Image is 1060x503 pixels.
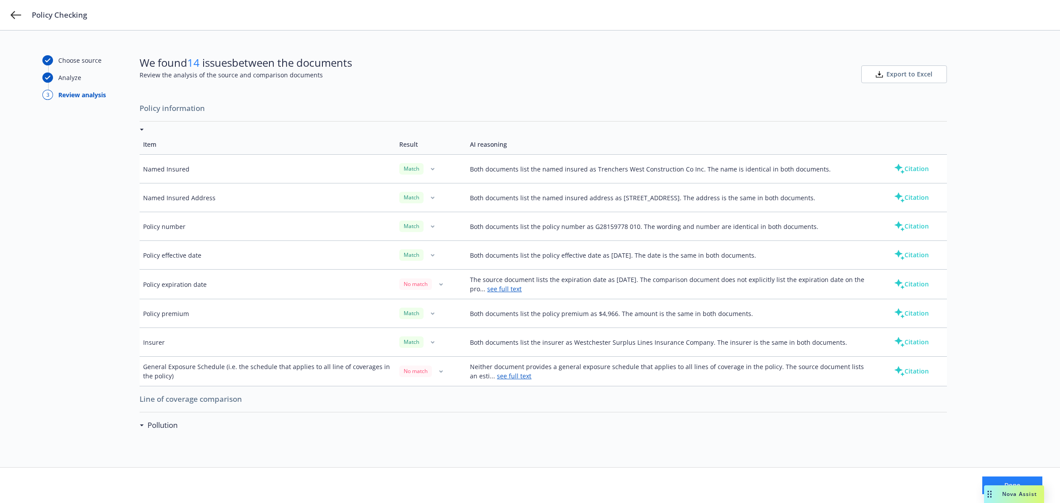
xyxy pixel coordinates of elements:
span: We found issues between the documents [140,55,352,70]
td: The source document lists the expiration date as [DATE]. The comparison document does not explici... [466,270,876,299]
button: Done [982,476,1042,494]
div: 3 [42,90,53,100]
td: Limits [140,435,394,455]
div: Match [399,221,424,232]
span: Export to Excel [886,70,932,79]
h3: Pollution [148,419,178,431]
td: Both documents list the policy number as G28159778 010. The wording and number are identical in b... [466,212,876,241]
td: Policy number [140,212,396,241]
td: Named Insured [140,155,396,183]
button: Citation [880,305,943,322]
span: Policy Checking [32,10,87,20]
div: Drag to move [984,485,995,503]
span: Policy information [140,99,947,118]
button: Nova Assist [984,485,1044,503]
div: Match [399,192,424,203]
span: Nova Assist [1002,490,1037,498]
div: Match [399,336,424,347]
td: Item [140,134,396,155]
td: Neither document provides a general exposure schedule that applies to all lines of coverage in th... [466,357,876,386]
td: Policy effective date [140,241,396,270]
a: see full text [497,372,531,380]
td: Policy expiration date [140,270,396,299]
div: No match [399,366,432,377]
span: Review the analysis of the source and comparison documents [140,70,352,80]
button: Citation [880,362,943,380]
button: Citation [880,160,943,178]
div: Match [399,249,424,260]
td: Both documents list the insurer as Westchester Surplus Lines Insurance Company. The insurer is th... [466,328,876,357]
td: Insurer [140,328,396,357]
button: Citation [880,333,943,351]
div: Choose source [58,56,102,65]
span: 14 [187,55,200,70]
td: Result [394,435,465,455]
td: AI reasoning [466,134,876,155]
td: Both documents list the policy effective date as [DATE]. The date is the same in both documents. [466,241,876,270]
div: Analyze [58,73,81,82]
span: Done [1004,481,1020,489]
div: Pollution [140,419,178,431]
td: General Exposure Schedule (i.e. the schedule that applies to all line of coverages in the policy) [140,357,396,386]
button: Citation [880,189,943,206]
td: Both documents list the policy premium as $4,966. The amount is the same in both documents. [466,299,876,328]
div: Match [399,308,424,319]
div: No match [399,278,432,290]
button: Export to Excel [861,65,947,83]
button: Citation [880,275,943,293]
td: Result [396,134,466,155]
td: Policy premium [140,299,396,328]
button: Citation [880,246,943,264]
span: Line of coverage comparison [140,390,947,408]
div: Match [399,163,424,174]
td: Both documents list the named insured address as [STREET_ADDRESS]. The address is the same in bot... [466,183,876,212]
td: AI reasoning [465,435,876,455]
button: Citation [880,217,943,235]
div: Review analysis [58,90,106,99]
td: Both documents list the named insured as Trenchers West Construction Co Inc. The name is identica... [466,155,876,183]
td: Named Insured Address [140,183,396,212]
a: see full text [487,285,522,293]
